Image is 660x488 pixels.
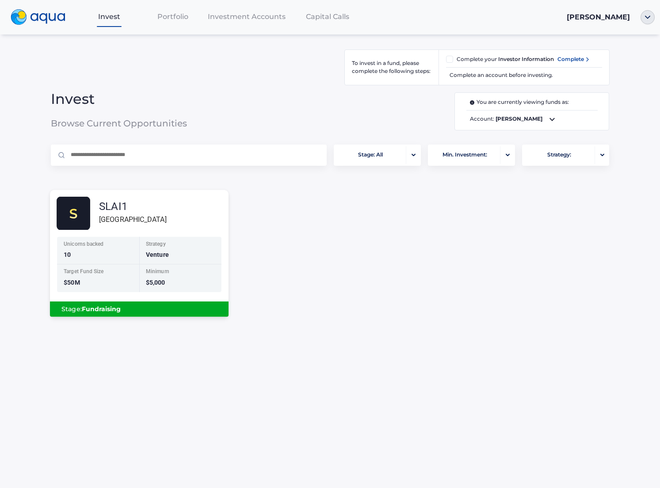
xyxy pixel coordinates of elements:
[412,153,416,156] img: portfolio-arrow
[64,278,80,286] span: $50M
[584,55,591,64] img: complete-right-arrow.svg
[146,269,216,276] div: Minimum
[99,214,167,225] div: [GEOGRAPHIC_DATA]
[567,13,630,21] span: [PERSON_NAME]
[443,146,487,164] span: Min. Investment:
[457,55,554,64] span: Complete your
[506,153,510,156] img: portfolio-arrow
[306,12,349,21] span: Capital Calls
[141,8,204,26] a: Portfolio
[557,55,584,64] span: Complete
[98,12,120,21] span: Invest
[208,12,286,21] span: Investment Accounts
[352,59,431,76] span: To invest in a fund, please complete the following steps:
[51,95,237,103] span: Invest
[204,8,289,26] a: Investment Accounts
[99,201,167,212] div: SLAI1
[358,146,383,164] span: Stage: All
[428,145,515,166] button: Min. Investment:portfolio-arrow
[334,145,421,166] button: Stage: Allportfolio-arrow
[64,241,134,248] div: Unicorns backed
[57,301,221,316] div: Stage:
[289,8,366,26] a: Capital Calls
[470,100,477,105] img: i.svg
[522,145,609,166] button: Strategy:portfolio-arrow
[57,196,90,230] img: Group_48618.svg
[146,278,165,286] span: $5,000
[470,98,569,107] span: You are currently viewing funds as:
[466,114,598,125] span: Account:
[78,8,141,26] a: Invest
[64,269,134,276] div: Target Fund Size
[58,152,65,158] img: Magnifier
[496,115,542,122] b: [PERSON_NAME]
[51,119,237,128] span: Browse Current Opportunities
[5,7,78,27] a: logo
[146,251,169,258] span: Venture
[450,71,553,80] span: Complete an account before investing.
[157,12,188,21] span: Portfolio
[64,251,71,258] span: 10
[146,241,216,248] div: Strategy
[641,10,655,24] img: ellipse
[498,56,554,62] span: Investor Information
[600,153,604,156] img: portfolio-arrow
[11,9,65,25] img: logo
[81,305,121,313] b: Fundraising
[547,146,571,164] span: Strategy:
